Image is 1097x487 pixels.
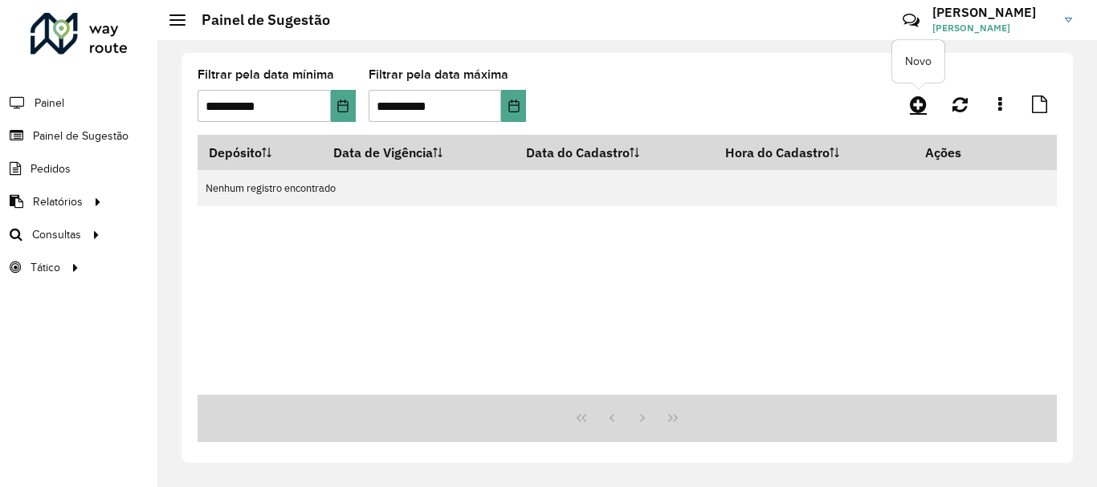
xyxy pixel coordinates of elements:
label: Filtrar pela data máxima [369,65,508,84]
td: Nenhum registro encontrado [198,170,1057,206]
h2: Painel de Sugestão [186,11,330,29]
span: Tático [31,259,60,276]
span: Painel [35,95,64,112]
label: Filtrar pela data mínima [198,65,334,84]
th: Hora do Cadastro [714,136,914,170]
button: Choose Date [331,90,356,122]
h3: [PERSON_NAME] [932,5,1053,20]
span: Painel de Sugestão [33,128,128,144]
span: Consultas [32,226,81,243]
a: Contato Rápido [894,3,928,38]
span: Relatórios [33,193,83,210]
div: Novo [892,40,944,83]
span: [PERSON_NAME] [932,21,1053,35]
span: Pedidos [31,160,71,177]
th: Data de Vigência [322,136,515,170]
th: Data do Cadastro [515,136,714,170]
th: Depósito [198,136,322,170]
th: Ações [914,136,1010,169]
button: Choose Date [501,90,526,122]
